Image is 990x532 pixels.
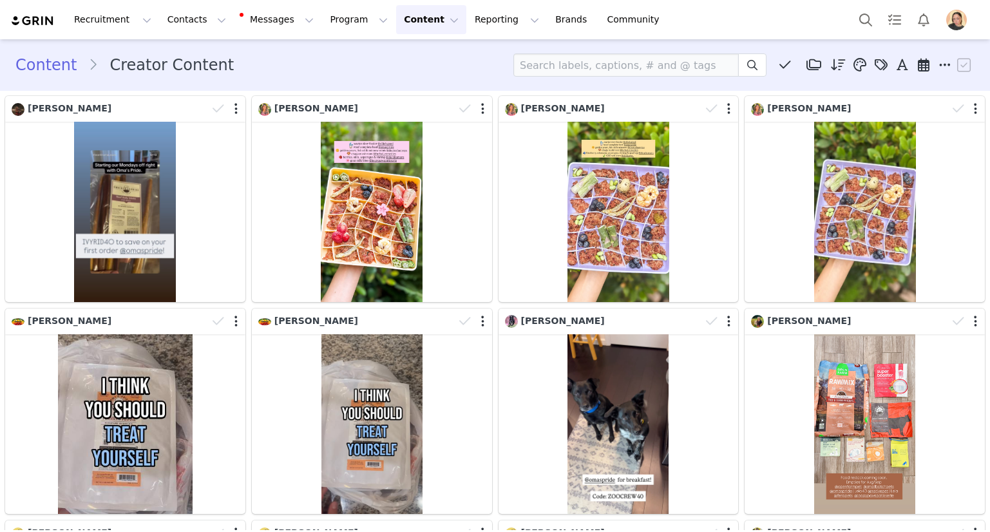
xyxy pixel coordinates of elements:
button: Reporting [467,5,547,34]
span: [PERSON_NAME] [767,316,851,326]
a: Community [600,5,673,34]
img: cb75fa79-280c-422d-8d0a-29934b454fd9.jpg [12,318,24,325]
a: Brands [547,5,598,34]
a: Content [15,53,88,77]
button: Recruitment [66,5,159,34]
button: Content [396,5,466,34]
button: Search [852,5,880,34]
img: cb75fa79-280c-422d-8d0a-29934b454fd9.jpg [258,318,271,325]
span: [PERSON_NAME] [521,103,605,113]
img: 5eb19852-5de2-4079-ab18-79354af2e971.jpg [258,103,271,116]
span: [PERSON_NAME] [28,103,111,113]
span: [PERSON_NAME] [28,316,111,326]
img: d7e6c3aa-6d95-4fd5-b219-9c3cc002b1fa.png [946,10,967,30]
img: 5eb19852-5de2-4079-ab18-79354af2e971.jpg [505,103,518,116]
input: Search labels, captions, # and @ tags [513,53,739,77]
button: Program [322,5,395,34]
img: d9f6fe6c-5efe-49b4-b22c-b6a1bdd2583b--s.jpg [505,315,518,328]
img: 5eb19852-5de2-4079-ab18-79354af2e971.jpg [751,103,764,116]
a: Tasks [881,5,909,34]
span: [PERSON_NAME] [274,103,358,113]
span: [PERSON_NAME] [274,316,358,326]
img: 6ba72349-5bc5-4844-8c6d-1986e97fb63d.jpg [12,103,24,116]
button: Notifications [909,5,938,34]
button: Contacts [160,5,234,34]
button: Messages [234,5,321,34]
img: 6dfa4c6a-0ed4-43de-b659-d5486fa08f46.jpg [751,315,764,328]
img: grin logo [10,15,55,27]
span: [PERSON_NAME] [521,316,605,326]
button: Profile [938,10,980,30]
span: [PERSON_NAME] [767,103,851,113]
